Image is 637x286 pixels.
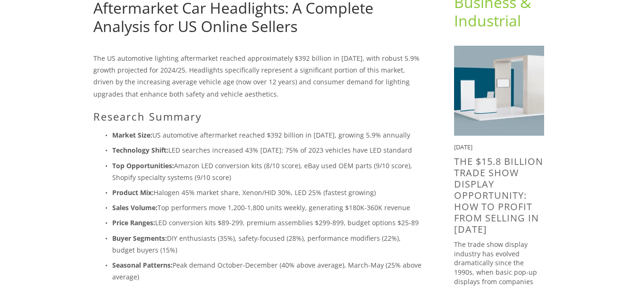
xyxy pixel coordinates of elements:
strong: Price Ranges: [112,218,155,227]
img: The $15.8 Billion Trade Show Display Opportunity: How to Profit from selling in 2025 [454,46,544,136]
strong: Sales Volume: [112,203,157,212]
p: Top performers move 1,200-1,800 units weekly, generating $180K-360K revenue [112,202,424,213]
p: Peak demand October-December (40% above average), March-May (25% above average) [112,259,424,283]
strong: Buyer Segments: [112,234,167,243]
p: LED searches increased 43% [DATE]; 75% of 2023 vehicles have LED standard [112,144,424,156]
p: US automotive aftermarket reached $392 billion in [DATE], growing 5.9% annually [112,129,424,141]
p: Amazon LED conversion kits (8/10 score), eBay used OEM parts (9/10 score), Shopify specialty syst... [112,160,424,183]
p: Halogen 45% market share, Xenon/HID 30%, LED 25% (fastest growing) [112,187,424,198]
p: The US automotive lighting aftermarket reached approximately $392 billion in [DATE], with robust ... [93,52,424,100]
strong: Top Opportunities: [112,161,174,170]
strong: Market Size: [112,131,152,139]
p: DIY enthusiasts (35%), safety-focused (28%), performance modifiers (22%), budget buyers (15%) [112,232,424,256]
p: LED conversion kits $89-299, premium assemblies $299-899, budget options $25-89 [112,217,424,229]
strong: Product Mix: [112,188,154,197]
strong: Seasonal Patterns: [112,261,173,270]
a: The $15.8 Billion Trade Show Display Opportunity: How to Profit from selling in [DATE] [454,155,543,236]
time: [DATE] [454,143,472,151]
h2: Research Summary [93,110,424,123]
strong: Technology Shift: [112,146,168,155]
